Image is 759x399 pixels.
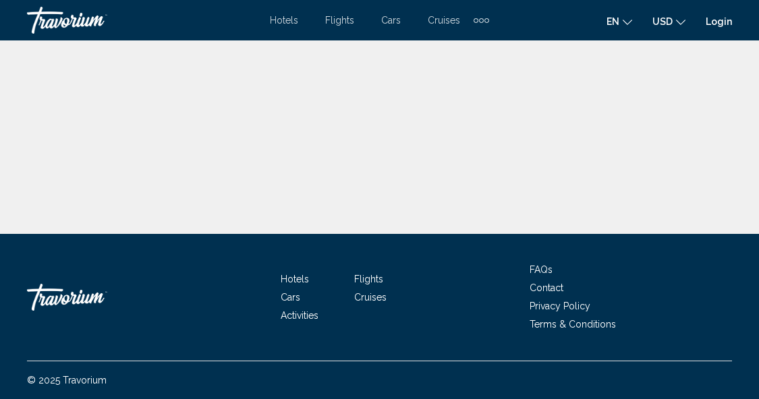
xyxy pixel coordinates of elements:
button: Extra navigation items [474,9,489,31]
button: Change currency [652,11,685,31]
button: Change language [607,11,632,31]
a: Cars [281,292,300,303]
span: © 2025 Travorium [27,375,107,386]
a: Contact [530,282,563,293]
span: en [607,16,619,27]
a: Cars [381,15,401,26]
a: Cruises [428,15,460,26]
span: USD [652,16,673,27]
a: Hotels [270,15,298,26]
a: Flights [325,15,354,26]
a: Hotels [281,274,309,284]
a: Terms & Conditions [530,319,616,330]
a: Privacy Policy [530,301,590,311]
a: Flights [354,274,383,284]
a: Login [706,16,732,27]
a: Activities [281,310,318,321]
a: Travorium [27,7,256,34]
a: FAQs [530,264,553,275]
a: Cruises [354,292,387,303]
a: Travorium [27,277,162,317]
